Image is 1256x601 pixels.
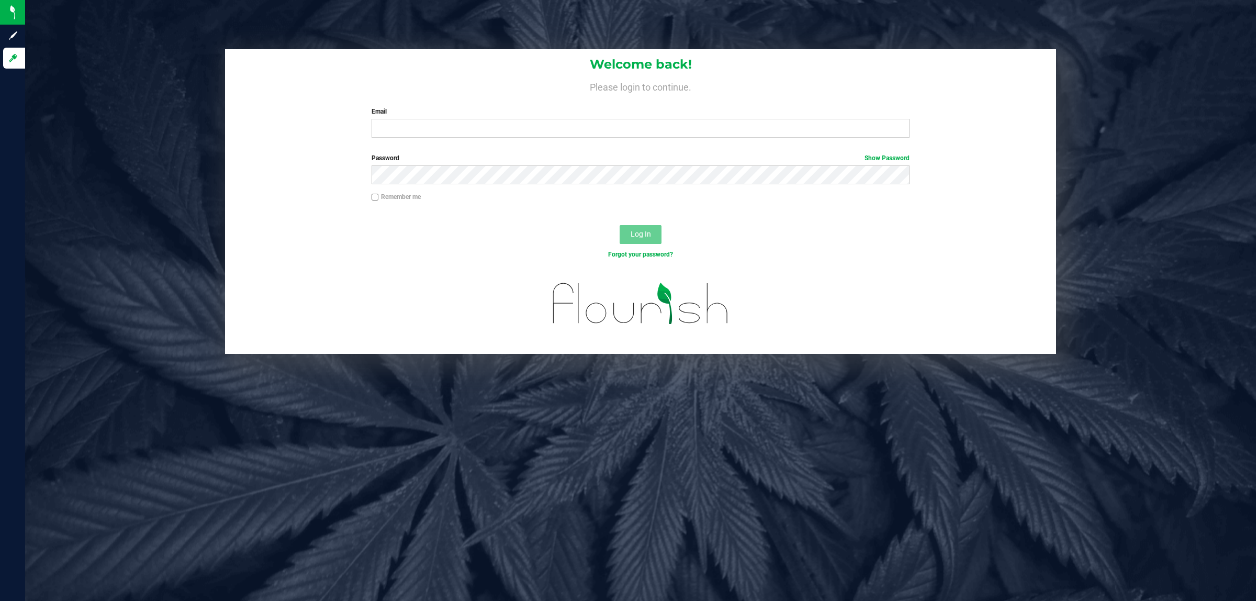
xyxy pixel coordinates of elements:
inline-svg: Sign up [8,30,18,41]
input: Remember me [372,194,379,201]
a: Forgot your password? [608,251,673,258]
span: Password [372,154,399,162]
img: flourish_logo.svg [537,270,745,337]
span: Log In [631,230,651,238]
label: Email [372,107,910,116]
label: Remember me [372,192,421,202]
inline-svg: Log in [8,53,18,63]
a: Show Password [865,154,910,162]
h4: Please login to continue. [225,80,1056,92]
button: Log In [620,225,661,244]
h1: Welcome back! [225,58,1056,71]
